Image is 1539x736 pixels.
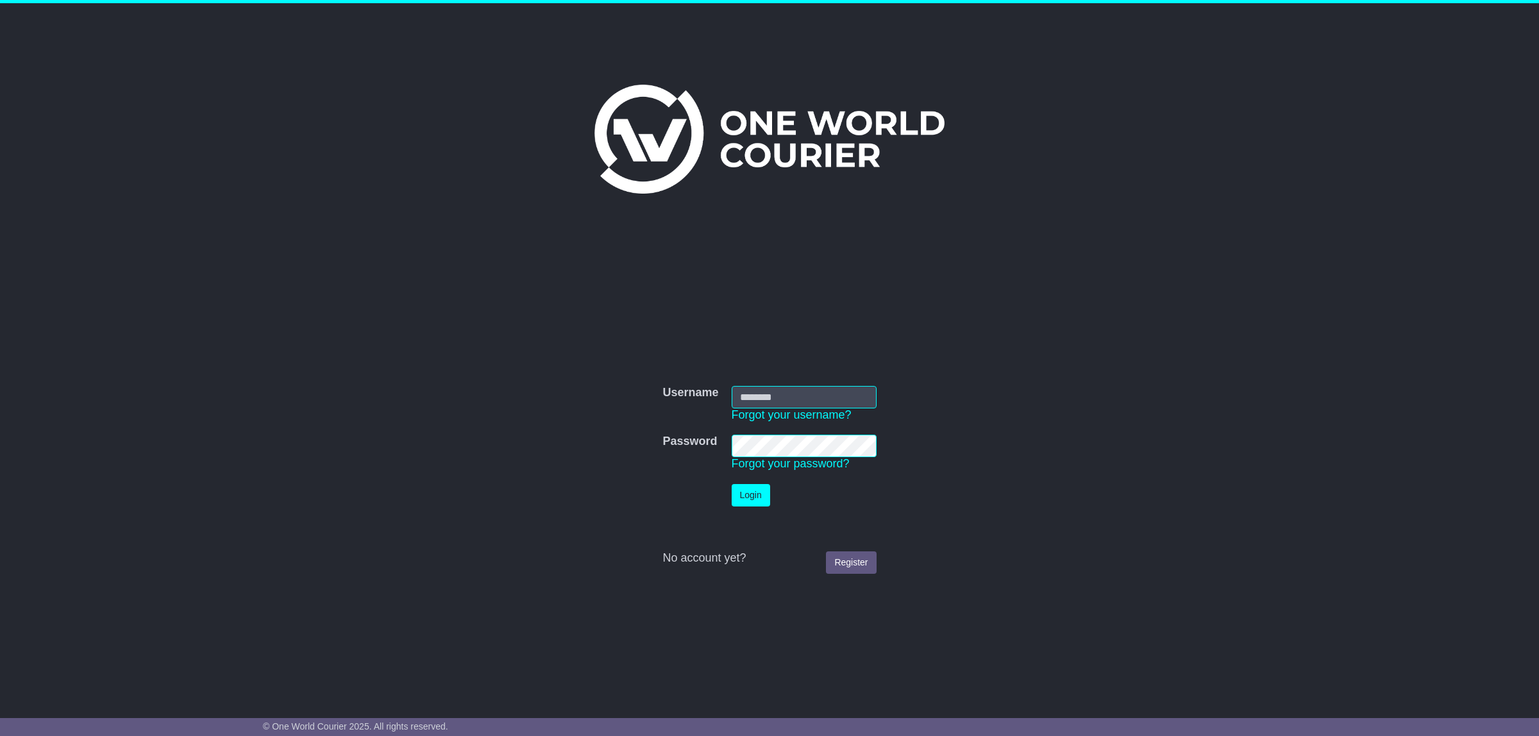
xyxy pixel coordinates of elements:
[732,408,852,421] a: Forgot your username?
[662,386,718,400] label: Username
[732,484,770,506] button: Login
[662,551,876,565] div: No account yet?
[263,721,448,732] span: © One World Courier 2025. All rights reserved.
[594,85,945,194] img: One World
[826,551,876,574] a: Register
[662,435,717,449] label: Password
[732,457,850,470] a: Forgot your password?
